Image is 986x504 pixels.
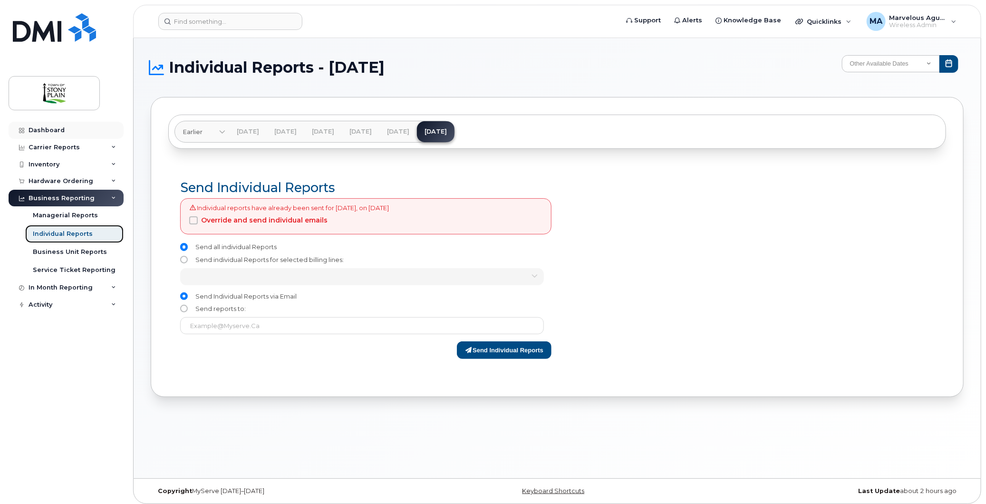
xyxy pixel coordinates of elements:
span: Individual Reports - [DATE] [169,60,385,75]
input: Override and send individual emails [178,216,183,221]
button: Send Individual Reports [457,341,551,359]
a: [DATE] [379,121,417,142]
span: Send reports to: [192,305,246,312]
span: Send all individual Reports [192,243,277,251]
input: Send reports to: [180,305,188,312]
span: Send individual Reports for selected billing lines: [192,256,344,263]
span: Send Individual Reports via Email [192,292,297,300]
div: Send Individual Reports [180,181,551,199]
a: [DATE] [417,121,454,142]
a: [DATE] [229,121,267,142]
a: [DATE] [342,121,379,142]
strong: Last Update [858,487,900,494]
a: Earlier [175,121,225,142]
span: Override and send individual emails [202,216,328,224]
input: Send individual Reports for selected billing lines: [180,256,188,263]
span: Earlier [183,127,203,136]
strong: Copyright [158,487,192,494]
a: [DATE] [267,121,304,142]
input: Send Individual Reports via Email [180,292,188,300]
div: MyServe [DATE]–[DATE] [151,487,422,495]
div: Individual reports have already been sent for [DATE], on [DATE] [180,198,551,234]
div: about 2 hours ago [693,487,964,495]
input: Send all individual Reports [180,243,188,251]
a: Keyboard Shortcuts [522,487,584,494]
input: example@myserve.ca [180,317,544,334]
a: [DATE] [304,121,342,142]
